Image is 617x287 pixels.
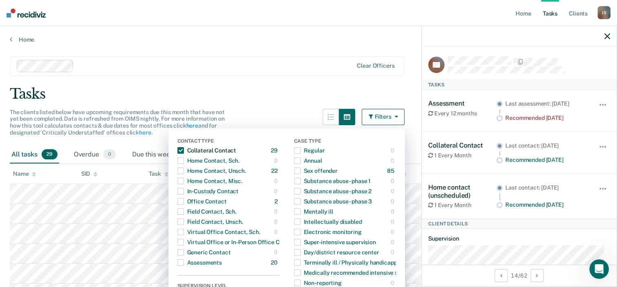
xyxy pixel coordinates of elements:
div: Home Contact, Misc. [177,174,242,188]
div: 85 [387,164,396,177]
div: 0 [391,215,396,228]
div: Case Type [421,170,455,177]
span: 29 [42,149,57,160]
div: Annual [294,154,322,167]
div: Task [149,170,168,177]
div: Home Contact, Sch. [177,154,239,167]
div: Terminally ill / Physically handicapped [294,256,404,269]
div: Last assessment: [DATE] [505,100,587,107]
div: Virtual Office or In-Person Office Contact [177,236,297,249]
div: Recommended [DATE] [505,157,587,163]
div: Super-intensive supervision [294,236,376,249]
div: 22 [271,164,279,177]
div: Clear officers [357,62,394,69]
div: 0 [274,215,279,228]
button: Previous Client [495,269,508,282]
div: Generic Contact [177,246,231,259]
div: 0 [391,174,396,188]
button: Filters [362,109,405,125]
div: Medically recommended intensive supervision [294,266,425,279]
div: 0 [391,225,396,238]
iframe: Intercom live chat [589,259,609,279]
div: Mentally ill [294,205,333,218]
div: 0 [391,205,396,218]
dt: Supervision [428,235,610,242]
button: Next Client [531,269,544,282]
div: 1 Every Month [428,202,496,209]
div: Case Type [294,138,396,146]
div: J S [597,6,610,19]
div: Collateral Contact [428,141,496,149]
div: 0 [391,154,396,167]
div: Assessment [428,99,496,107]
div: 20 [271,256,279,269]
div: Recommended [DATE] [505,201,587,208]
div: 0 [391,144,396,157]
a: here [139,129,151,136]
div: 0 [391,195,396,208]
div: Day/district resource center [294,246,379,259]
div: Field Contact, Unsch. [177,215,243,228]
div: Every 12 months [428,110,496,117]
div: Home contact (unscheduled) [428,183,496,199]
div: 0 [274,185,279,198]
div: SID [81,170,98,177]
span: The clients listed below have upcoming requirements due this month that have not yet been complet... [10,109,225,136]
div: 0 [274,154,279,167]
div: 0 [391,246,396,259]
div: Due this week [130,146,192,164]
div: 1 Every Month [428,152,496,159]
div: Intellectually disabled [294,215,362,228]
div: Substance abuse - phase 1 [294,174,371,188]
div: 0 [274,174,279,188]
div: Office Contact [177,195,227,208]
div: Overdue [72,146,117,164]
div: In-Custody Contact [177,185,239,198]
div: Client Details [422,219,617,229]
a: Home [10,36,607,43]
div: 2 [274,195,279,208]
div: Regular [294,144,325,157]
div: Contact Type [177,138,279,146]
div: Tasks [422,80,617,90]
img: Recidiviz [7,9,46,18]
div: Last contact: [DATE] [505,184,587,191]
div: Collateral Contact [177,144,236,157]
div: 0 [391,185,396,198]
div: Recommended [DATE] [505,115,587,121]
div: All tasks [10,146,59,164]
div: Field Contact, Sch. [177,205,237,218]
div: Home Contact, Unsch. [177,164,246,177]
div: Last contact: [DATE] [505,142,587,149]
div: 14 / 62 [422,265,617,286]
div: Tasks [10,86,607,102]
div: Substance abuse - phase 2 [294,185,372,198]
div: 0 [274,205,279,218]
div: 29 [271,144,279,157]
a: here [186,122,198,129]
div: Electronic monitoring [294,225,362,238]
div: 0 [391,236,396,249]
div: Name [13,170,36,177]
div: Assessments [177,256,222,269]
div: 0 [274,225,279,238]
div: Sex offender [294,164,338,177]
div: Virtual Office Contact, Sch. [177,225,260,238]
span: 0 [103,149,116,160]
div: Substance abuse - phase 3 [294,195,372,208]
div: 0 [274,246,279,259]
